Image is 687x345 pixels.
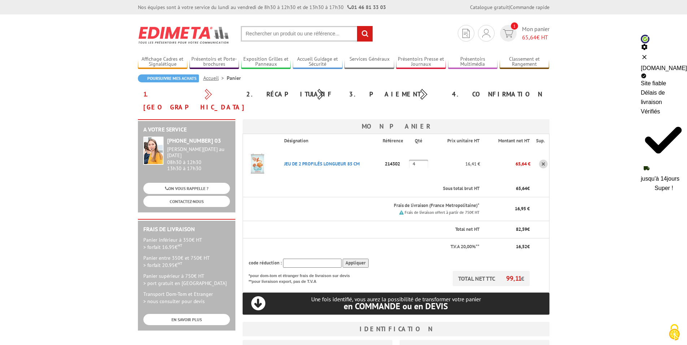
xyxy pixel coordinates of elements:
div: | [470,4,549,11]
a: ON VOUS RAPPELLE ? [143,183,230,194]
span: 16,95 € [515,206,530,212]
span: Mon panier [522,25,549,42]
span: > forfait 16.95€ [143,244,182,250]
img: devis rapide [503,29,513,38]
h2: Frais de Livraison [143,226,230,233]
div: [PERSON_NAME][DATE] au [DATE] [167,146,230,159]
img: devis rapide [462,29,470,38]
span: 16,52 [516,243,527,250]
small: Frais de livraison offert à partir de 750€ HT [405,210,479,215]
p: Panier supérieur à 750€ HT [143,272,230,287]
div: 1. [GEOGRAPHIC_DATA] [138,88,241,114]
a: Classement et Rangement [500,56,549,68]
p: *pour dom-tom et étranger frais de livraison sur devis **pour livraison export, pas de T.V.A [249,271,357,284]
input: Rechercher un produit ou une référence... [241,26,373,42]
input: rechercher [357,26,373,42]
input: Appliquer [343,259,369,268]
p: Panier entre 350€ et 750€ HT [143,254,230,269]
sup: HT [178,261,182,266]
span: > port gratuit en [GEOGRAPHIC_DATA] [143,280,227,286]
th: Désignation [278,134,383,148]
h3: Mon panier [243,119,549,134]
p: Référence [383,138,408,145]
a: Commande rapide [510,4,549,10]
div: 2. Récapitulatif [241,88,344,101]
p: T.V.A 20,00%** [249,243,479,250]
a: Présentoirs Presse et Journaux [396,56,446,68]
div: Nos équipes sont à votre service du lundi au vendredi de 8h30 à 12h30 et de 13h30 à 17h30 [138,4,386,11]
a: JEU DE 2 PROFILéS LONGUEUR 85 CM [284,161,360,167]
h3: Identification [243,322,549,336]
span: en COMMANDE ou en DEVIS [344,301,448,312]
a: CONTACTEZ-NOUS [143,196,230,207]
p: Montant net HT [486,138,530,145]
strong: [PHONE_NUMBER] 03 [167,137,221,144]
span: € HT [522,33,549,42]
th: Qté [409,134,432,148]
div: 3. Paiement [344,88,447,101]
img: Edimeta [138,22,230,48]
p: TOTAL NET TTC € [453,271,530,286]
p: 65,64 € [480,158,530,170]
p: Frais de livraison (France Metropolitaine)* [284,202,479,209]
img: devis rapide [482,29,490,38]
div: 08h30 à 12h30 13h30 à 17h30 [167,146,230,171]
a: Présentoirs et Porte-brochures [190,56,239,68]
a: devis rapide 1 Mon panier 65,64€ HT [498,25,549,42]
a: Catalogue gratuit [470,4,509,10]
p: Total net HT [249,226,479,233]
span: code réduction : [249,260,282,266]
li: Panier [227,74,241,82]
span: 99,11 [506,274,521,283]
span: 65,64 [522,34,536,41]
p: Panier inférieur à 350€ HT [143,236,230,251]
h2: A votre service [143,126,230,133]
span: 82,59 [516,226,527,232]
p: Transport Dom-Tom et Etranger [143,290,230,305]
button: Cookies (fenêtre modale) [662,320,687,345]
p: Prix unitaire HT [438,138,479,145]
img: JEU DE 2 PROFILéS LONGUEUR 85 CM [243,150,272,178]
strong: 01 46 81 33 03 [347,4,386,10]
span: > forfait 20.95€ [143,262,182,268]
p: € [486,185,530,192]
a: Exposition Grilles et Panneaux [241,56,291,68]
p: € [486,243,530,250]
a: Affichage Cadres et Signalétique [138,56,188,68]
a: Accueil [203,75,227,81]
p: € [486,226,530,233]
a: Services Généraux [344,56,394,68]
img: widget-service.jpg [143,137,164,165]
span: > nous consulter pour devis [143,298,205,305]
div: 4. Confirmation [447,88,549,101]
p: Une fois identifié, vous aurez la possibilité de transformer votre panier [243,296,549,311]
th: Sup. [530,134,549,148]
th: Sous total brut HT [278,180,480,197]
p: 16,41 € [432,158,480,170]
a: Présentoirs Multimédia [448,56,498,68]
sup: HT [178,243,182,248]
img: Cookies (fenêtre modale) [665,323,683,341]
p: 214302 [383,158,409,170]
span: 65,64 [516,185,527,191]
a: Poursuivre mes achats [138,74,199,82]
span: 1 [511,22,518,30]
a: Accueil Guidage et Sécurité [293,56,343,68]
img: picto.png [399,210,404,215]
a: EN SAVOIR PLUS [143,314,230,325]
